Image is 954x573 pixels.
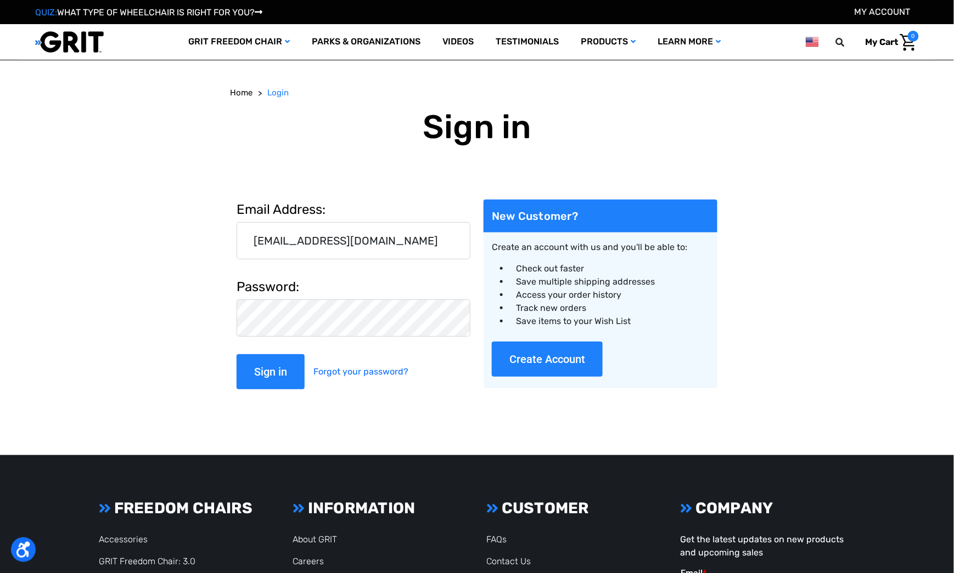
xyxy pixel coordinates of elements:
a: Forgot your password? [313,354,408,389]
span: QUIZ: [35,7,57,18]
a: Contact Us [487,556,531,566]
p: Get the latest updates on new products and upcoming sales [681,533,855,559]
span: 0 [908,31,919,42]
h2: New Customer? [484,200,717,232]
a: Home [230,87,252,99]
a: Videos [431,24,485,60]
a: QUIZ:WHAT TYPE OF WHEELCHAIR IS RIGHT FOR YOU? [35,7,262,18]
li: Save multiple shipping addresses [509,275,709,288]
span: My Cart [866,37,899,47]
a: GRIT Freedom Chair [177,24,301,60]
a: Learn More [647,24,732,60]
a: Cart with 0 items [857,31,919,54]
a: Products [570,24,647,60]
span: Login [267,88,289,98]
li: Save items to your Wish List [509,315,709,328]
a: Testimonials [485,24,570,60]
input: Sign in [237,354,305,389]
img: us.png [806,35,819,49]
li: Access your order history [509,288,709,302]
h1: Sign in [230,107,724,147]
img: GRIT All-Terrain Wheelchair and Mobility Equipment [35,31,104,53]
li: Check out faster [509,262,709,275]
input: Search [841,31,857,54]
li: Track new orders [509,302,709,315]
a: Create Account [492,358,603,368]
a: Login [267,87,289,99]
h3: FREEDOM CHAIRS [99,499,273,518]
a: GRIT Freedom Chair: 3.0 [99,556,195,566]
a: Accessories [99,534,148,544]
span: Home [230,88,252,98]
a: About GRIT [293,534,338,544]
h3: INFORMATION [293,499,468,518]
a: FAQs [487,534,507,544]
img: Cart [900,34,916,51]
button: Create Account [492,342,603,377]
p: Create an account with us and you'll be able to: [492,241,709,254]
h3: CUSTOMER [487,499,661,518]
label: Password: [237,277,470,297]
nav: Breadcrumb [230,87,724,99]
a: Parks & Organizations [301,24,431,60]
label: Email Address: [237,200,470,219]
h3: COMPANY [681,499,855,518]
a: Account [855,7,911,17]
a: Careers [293,556,324,566]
